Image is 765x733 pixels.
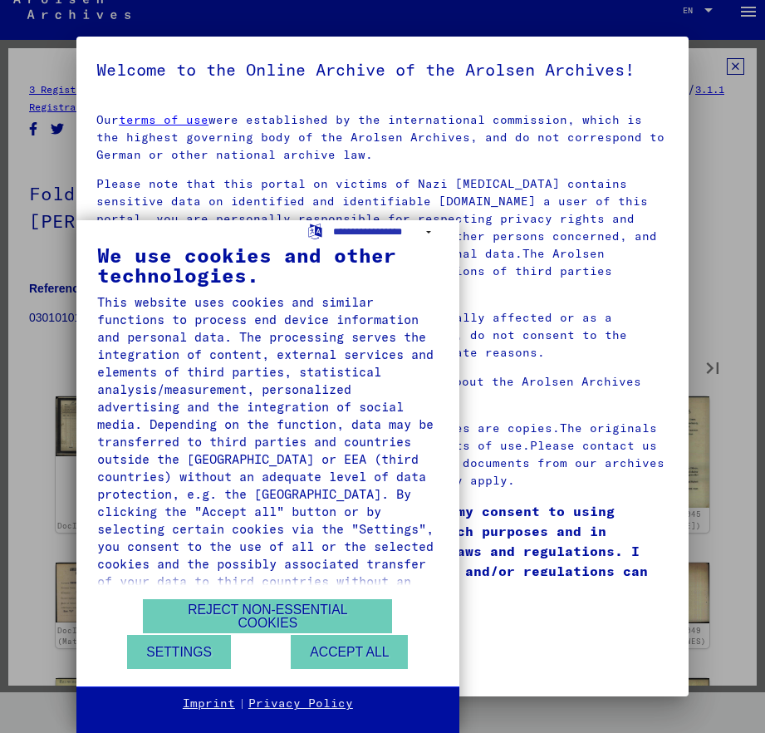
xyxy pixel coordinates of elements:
[248,696,353,712] a: Privacy Policy
[183,696,235,712] a: Imprint
[127,635,231,669] button: Settings
[97,245,439,285] div: We use cookies and other technologies.
[97,293,439,608] div: This website uses cookies and similar functions to process end device information and personal da...
[291,635,408,669] button: Accept all
[143,599,392,633] button: Reject non-essential cookies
